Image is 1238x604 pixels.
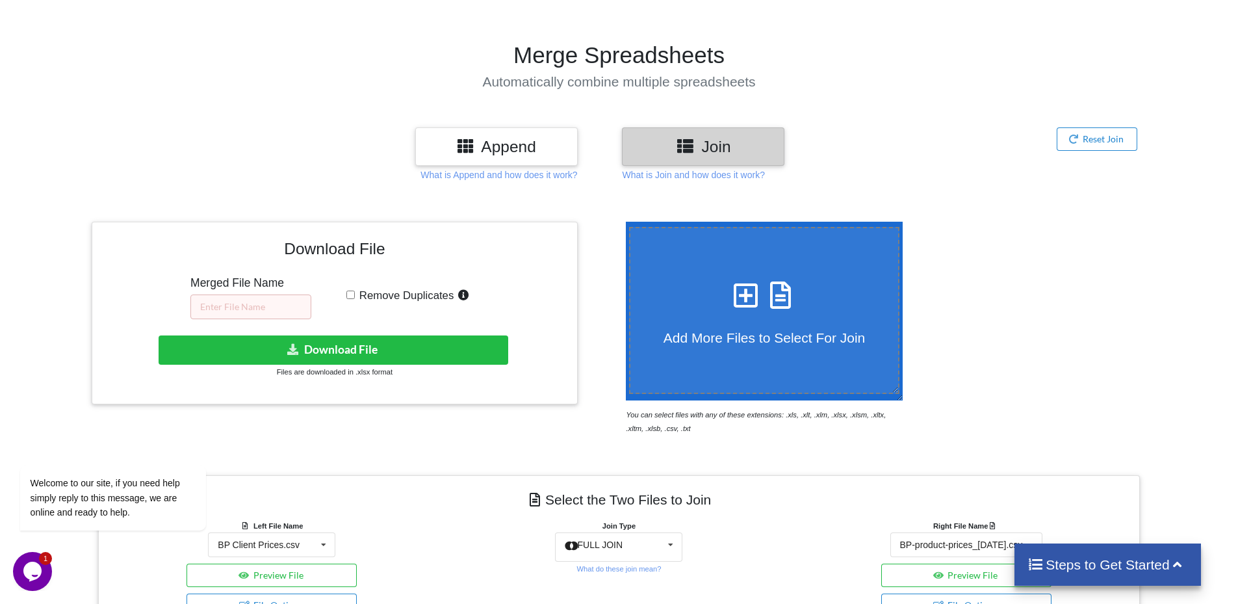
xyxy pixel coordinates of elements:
button: Preview File [187,564,357,587]
button: Reset Join [1057,127,1138,151]
input: Enter File Name [190,295,311,319]
iframe: chat widget [13,552,55,591]
p: What is Join and how does it work? [622,168,764,181]
i: You can select files with any of these extensions: .xls, .xlt, .xlm, .xlsx, .xlsm, .xltx, .xltm, ... [626,411,886,432]
small: Files are downloaded in .xlsx format [277,368,393,376]
div: BP-product-prices_[DATE].csv [900,540,1023,549]
p: What is Append and how does it work? [420,168,577,181]
h3: Download File [101,231,567,271]
small: What do these join mean? [576,565,661,573]
h4: Steps to Get Started [1027,557,1188,573]
b: Join Type [602,522,636,530]
h5: Merged File Name [190,276,311,290]
iframe: chat widget [13,348,247,545]
h4: Select the Two Files to Join [108,485,1130,514]
h3: Join [632,137,775,156]
button: Preview File [881,564,1051,587]
h3: Append [425,137,568,156]
span: Add More Files to Select For Join [664,330,865,345]
b: Left File Name [253,522,303,530]
span: Remove Duplicates [355,289,454,302]
b: Right File Name [933,522,999,530]
span: FULL JOIN [578,540,623,550]
div: BP Client Prices.csv [218,540,300,549]
button: Download File [159,335,508,365]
